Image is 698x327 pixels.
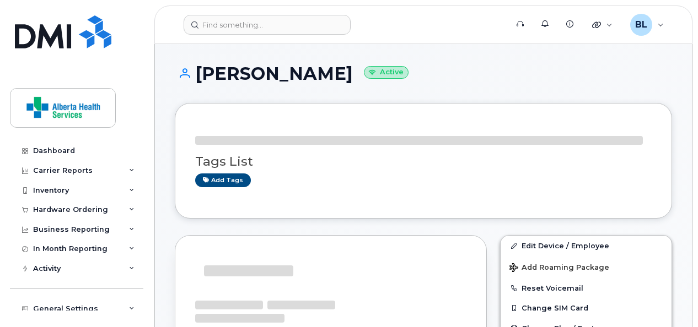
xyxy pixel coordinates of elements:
[501,255,672,278] button: Add Roaming Package
[501,298,672,318] button: Change SIM Card
[175,64,672,83] h1: [PERSON_NAME]
[501,278,672,298] button: Reset Voicemail
[364,66,409,79] small: Active
[195,173,251,187] a: Add tags
[509,263,609,274] span: Add Roaming Package
[195,155,652,168] h3: Tags List
[501,236,672,255] a: Edit Device / Employee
